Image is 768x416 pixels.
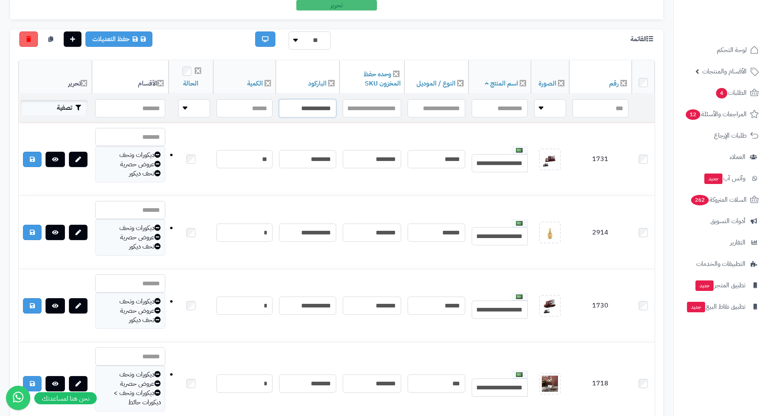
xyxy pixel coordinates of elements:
a: الباركود [308,79,327,88]
td: 1731 [569,123,632,196]
img: العربية [516,221,522,226]
span: العملاء [730,151,745,163]
td: 1730 [569,270,632,343]
th: الأقسام [92,61,169,94]
div: عروض حصرية [100,160,161,169]
a: المراجعات والأسئلة12 [679,105,763,124]
a: الصورة [539,79,556,88]
span: السلات المتروكة [690,194,747,205]
a: الكمية [247,79,263,88]
a: التطبيقات والخدمات [679,254,763,274]
a: تطبيق نقاط البيعجديد [679,297,763,316]
a: حفظ التعديلات [85,31,152,47]
div: ديكورات وتحف [100,297,161,306]
span: جديد [704,174,722,184]
th: تحرير [19,61,92,94]
span: المراجعات والأسئلة [685,109,747,120]
a: وآتس آبجديد [679,169,763,188]
span: الطلبات [715,87,747,98]
div: عروض حصرية [100,233,161,242]
span: التطبيقات والخدمات [696,258,745,270]
span: تطبيق نقاط البيع [686,301,745,312]
span: 262 [691,195,709,205]
span: أدوات التسويق [710,215,745,227]
span: جديد [695,280,714,291]
span: وآتس آب [703,173,745,184]
div: ديكورات وتحف [100,224,161,233]
a: الطلبات4 [679,83,763,102]
div: تحف ديكور [100,242,161,251]
div: ديكورات وتحف > ديكورات حائط [100,389,161,407]
img: العربية [516,372,522,377]
div: عروض حصرية [100,306,161,316]
span: لوحة التحكم [717,44,747,56]
h3: القائمة [631,36,655,43]
span: جديد [687,302,705,312]
span: طلبات الإرجاع [714,130,747,141]
a: تطبيق المتجرجديد [679,276,763,295]
a: العملاء [679,147,763,167]
span: 4 [716,88,727,98]
img: العربية [516,148,522,153]
a: السلات المتروكة262 [679,190,763,209]
div: ديكورات وتحف [100,151,161,160]
span: التقارير [730,237,745,248]
div: عروض حصرية [100,379,161,389]
a: رقم [609,79,619,88]
img: العربية [516,295,522,299]
td: 2914 [569,196,632,269]
div: تحف ديكور [100,169,161,178]
span: 12 [686,109,701,120]
a: النوع / الموديل [416,79,456,88]
a: التقارير [679,233,763,252]
a: طلبات الإرجاع [679,126,763,145]
a: اسم المنتج [485,79,518,88]
span: الأقسام والمنتجات [702,66,747,77]
button: تصفية [21,100,87,115]
span: تطبيق المتجر [695,280,745,291]
a: وحده حفظ المخزون SKU [364,69,401,88]
a: الحالة [183,79,198,88]
a: أدوات التسويق [679,211,763,231]
div: تحف ديكور [100,316,161,325]
img: logo-2.png [713,20,760,37]
a: لوحة التحكم [679,40,763,60]
div: ديكورات وتحف [100,370,161,379]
